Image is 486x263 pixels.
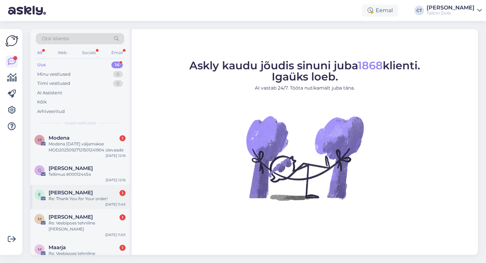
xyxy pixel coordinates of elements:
[106,153,126,158] div: [DATE] 12:16
[37,71,71,78] div: Minu vestlused
[362,4,398,17] div: Eemal
[37,62,46,68] div: Uus
[189,59,420,83] span: Askly kaudu jõudis sinuni juba klienti. Igaüks loeb.
[105,232,126,237] div: [DATE] 11:03
[49,214,93,220] span: Maarja Tammann
[110,48,124,57] div: Email
[81,48,97,57] div: Socials
[106,177,126,183] div: [DATE] 12:16
[113,71,123,78] div: 0
[37,108,65,115] div: Arhiveeritud
[119,245,126,251] div: 1
[49,196,126,202] div: Re: Thank You for Your order!
[38,192,41,197] span: E
[427,5,475,10] div: [PERSON_NAME]
[38,216,42,221] span: M
[49,165,93,171] span: Gerda Osa
[38,137,42,142] span: M
[427,10,475,16] div: Tallinn Dolls
[49,171,126,177] div: Tellimus #000124454
[49,244,66,250] span: Maarja
[37,99,47,105] div: Kõik
[111,62,123,68] div: 14
[38,247,42,252] span: M
[42,35,69,42] span: Otsi kliente
[56,48,68,57] div: Web
[37,90,62,96] div: AI Assistent
[49,141,126,153] div: Modena [DATE] väljamakse MOD20250927121501241904 ülevaade
[119,135,126,141] div: 1
[49,135,70,141] span: Modena
[49,220,126,232] div: Re: Veebipoes tehniline [PERSON_NAME]
[49,190,93,196] span: Evelin Randoja
[105,202,126,207] div: [DATE] 11:43
[189,85,420,92] p: AI vastab 24/7. Tööta nutikamalt juba täna.
[49,250,126,263] div: Re: Veebipoes tehniline [PERSON_NAME]
[5,34,18,47] img: Askly Logo
[414,6,424,15] div: CT
[119,190,126,196] div: 1
[244,97,366,219] img: No Chat active
[64,120,96,126] span: Uued vestlused
[36,48,44,57] div: All
[38,168,41,173] span: G
[427,5,482,16] a: [PERSON_NAME]Tallinn Dolls
[358,59,383,72] span: 1868
[113,80,123,87] div: 0
[37,80,70,87] div: Tiimi vestlused
[119,214,126,220] div: 1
